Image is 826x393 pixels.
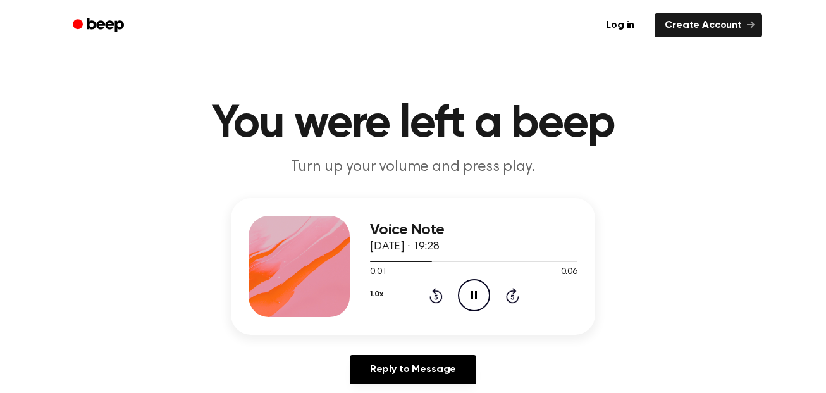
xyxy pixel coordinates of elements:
[593,11,647,40] a: Log in
[350,355,476,384] a: Reply to Message
[170,157,656,178] p: Turn up your volume and press play.
[561,266,577,279] span: 0:06
[655,13,762,37] a: Create Account
[370,266,386,279] span: 0:01
[370,241,440,253] span: [DATE] · 19:28
[89,101,737,147] h1: You were left a beep
[370,221,577,239] h3: Voice Note
[64,13,135,38] a: Beep
[370,284,383,305] button: 1.0x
